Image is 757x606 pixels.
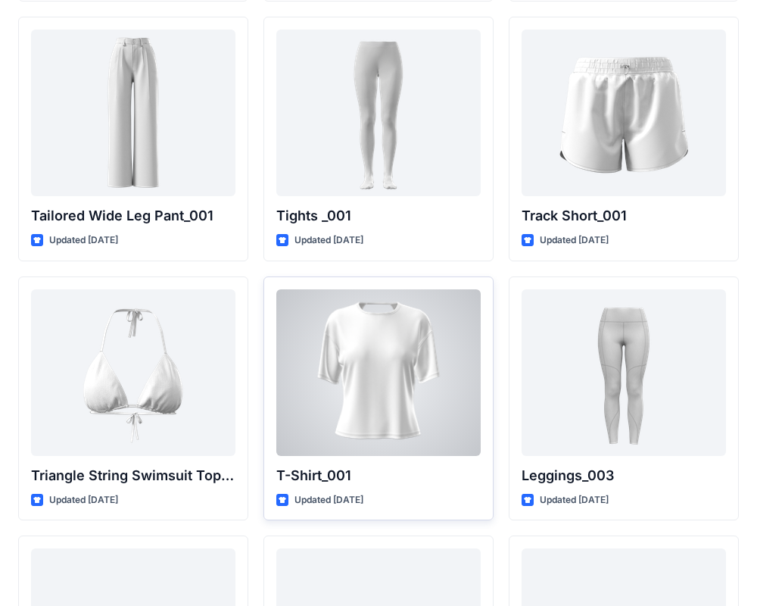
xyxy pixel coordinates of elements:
p: Updated [DATE] [49,233,118,248]
a: Tailored Wide Leg Pant_001 [31,30,235,196]
a: Triangle String Swimsuit Top_001 [31,289,235,456]
p: Triangle String Swimsuit Top_001 [31,465,235,486]
p: Updated [DATE] [540,233,609,248]
p: Tailored Wide Leg Pant_001 [31,205,235,226]
a: Tights _001 [276,30,481,196]
a: Track Short_001 [522,30,726,196]
p: Track Short_001 [522,205,726,226]
a: T-Shirt_001 [276,289,481,456]
p: Updated [DATE] [294,233,363,248]
p: Updated [DATE] [49,492,118,508]
a: Leggings_003 [522,289,726,456]
p: Updated [DATE] [540,492,609,508]
p: Tights _001 [276,205,481,226]
p: T-Shirt_001 [276,465,481,486]
p: Leggings_003 [522,465,726,486]
p: Updated [DATE] [294,492,363,508]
